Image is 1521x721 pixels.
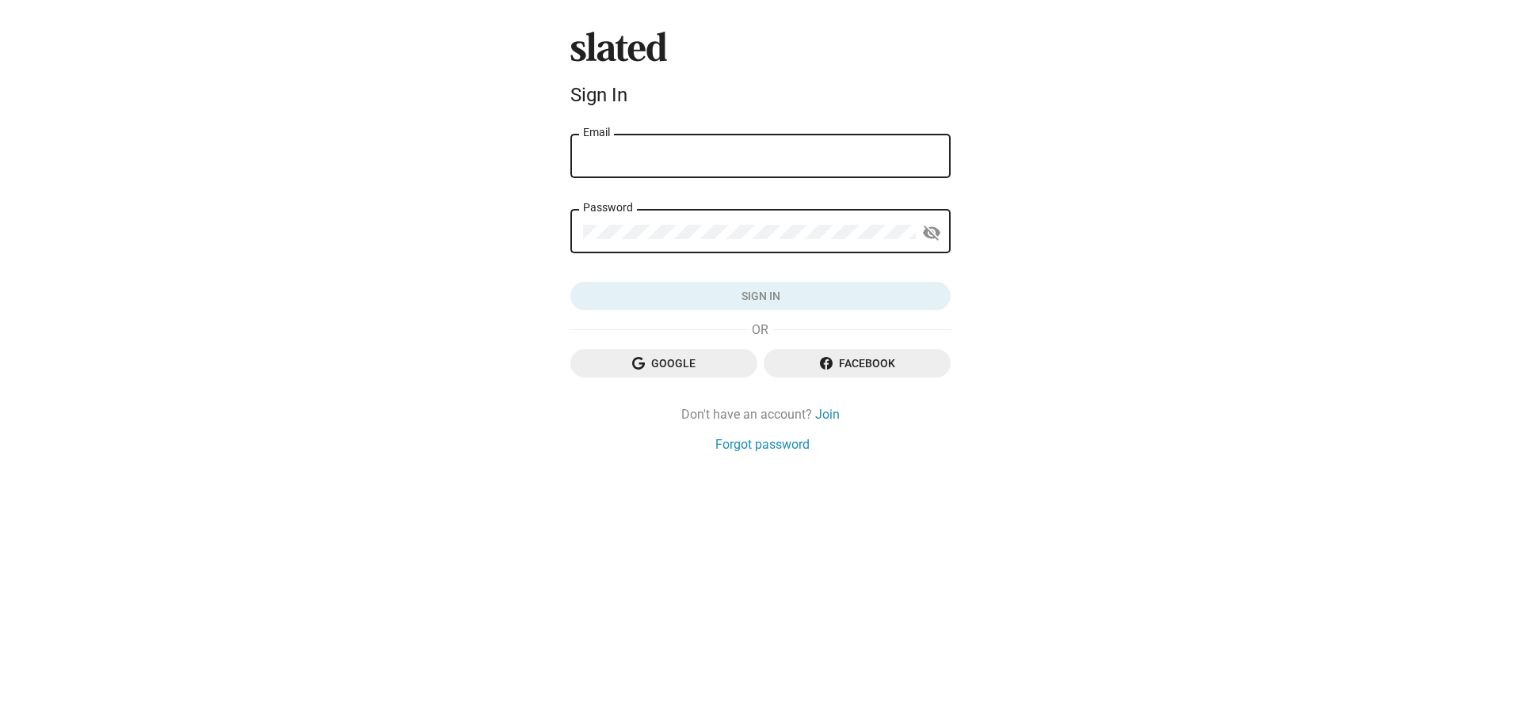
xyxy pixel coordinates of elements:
[570,406,951,423] div: Don't have an account?
[776,349,938,378] span: Facebook
[916,217,947,249] button: Show password
[715,436,810,453] a: Forgot password
[583,349,745,378] span: Google
[922,221,941,245] mat-icon: visibility_off
[570,349,757,378] button: Google
[914,161,927,173] img: npw-badge-icon-locked.svg
[570,84,951,106] div: Sign In
[764,349,951,378] button: Facebook
[815,406,840,423] a: Join
[892,236,905,249] img: npw-badge-icon-locked.svg
[570,32,951,112] sl-branding: Sign In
